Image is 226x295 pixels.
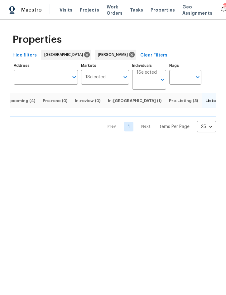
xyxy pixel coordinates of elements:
span: Work Orders [107,4,123,16]
button: Open [121,73,130,81]
label: Markets [81,64,129,67]
label: Flags [169,64,201,67]
p: Items Per Page [158,124,190,130]
span: Pre-Listing (3) [169,97,198,104]
span: Projects [80,7,99,13]
span: 1 Selected [85,75,106,80]
span: 1 Selected [137,70,157,75]
a: Goto page 1 [124,122,133,131]
div: 25 [197,119,216,135]
button: Hide filters [10,50,39,61]
span: Maestro [21,7,42,13]
button: Clear Filters [138,50,170,61]
nav: Pagination Navigation [102,121,216,132]
span: [PERSON_NAME] [98,52,130,58]
label: Individuals [132,64,166,67]
span: Visits [60,7,72,13]
span: Tasks [130,8,143,12]
span: Pre-reno (0) [43,97,67,104]
span: In-[GEOGRAPHIC_DATA] (1) [108,97,161,104]
span: [GEOGRAPHIC_DATA] [44,52,85,58]
span: Clear Filters [140,52,167,59]
button: Open [70,73,79,81]
div: [GEOGRAPHIC_DATA] [41,50,91,60]
button: Open [158,75,167,84]
span: Properties [12,37,62,43]
span: Geo Assignments [182,4,212,16]
span: Upcoming (4) [7,97,35,104]
div: [PERSON_NAME] [95,50,136,60]
span: Hide filters [12,52,37,59]
label: Address [14,64,78,67]
span: In-review (0) [75,97,100,104]
button: Open [193,73,202,81]
span: Properties [151,7,175,13]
